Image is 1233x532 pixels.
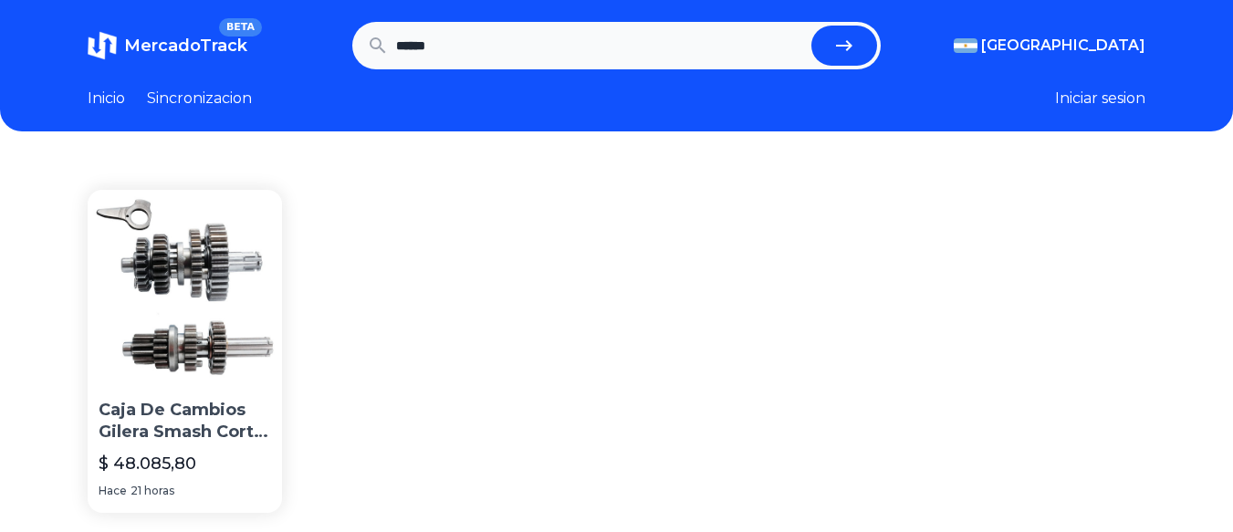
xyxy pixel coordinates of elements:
[99,451,196,476] p: $ 48.085,80
[147,88,252,110] a: Sincronizacion
[219,18,262,37] span: BETA
[88,31,117,60] img: MercadoTrack
[131,484,174,498] span: 21 horas
[88,88,125,110] a: Inicio
[124,36,247,56] span: MercadoTrack
[88,190,282,384] img: Caja De Cambios Gilera Smash Corta- Zanlla Zb110-bit
[954,35,1145,57] button: [GEOGRAPHIC_DATA]
[954,38,977,53] img: Argentina
[1055,88,1145,110] button: Iniciar sesion
[99,399,271,444] p: Caja De Cambios Gilera Smash Corta- Zanlla Zb110-bit
[88,31,247,60] a: MercadoTrackBETA
[981,35,1145,57] span: [GEOGRAPHIC_DATA]
[88,190,282,513] a: Caja De Cambios Gilera Smash Corta- Zanlla Zb110-bitCaja De Cambios Gilera Smash Corta- Zanlla Zb...
[99,484,127,498] span: Hace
